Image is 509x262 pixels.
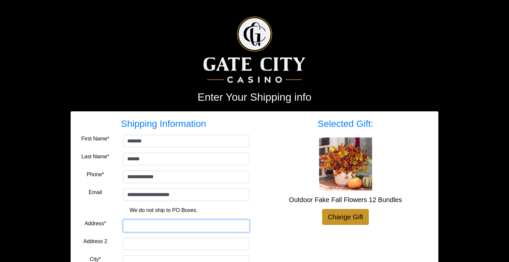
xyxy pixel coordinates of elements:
[86,171,104,179] label: Phone*
[83,206,245,214] p: We do not ship to PO Boxes.
[81,135,109,143] label: First Name*
[78,118,250,130] h3: Shipping Information
[85,220,106,228] label: Address*
[84,237,107,245] label: Address 2
[89,188,102,196] label: Email
[319,137,372,190] img: Outdoor Fake Fall Flowers 12 Bundles
[322,209,369,225] a: Change Gift
[71,91,438,103] h2: Enter Your Shipping info
[259,118,431,130] h3: Selected Gift:
[259,196,431,204] h5: Outdoor Fake Fall Flowers 12 Bundles
[203,17,305,83] img: Logo
[82,153,109,161] label: Last Name*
